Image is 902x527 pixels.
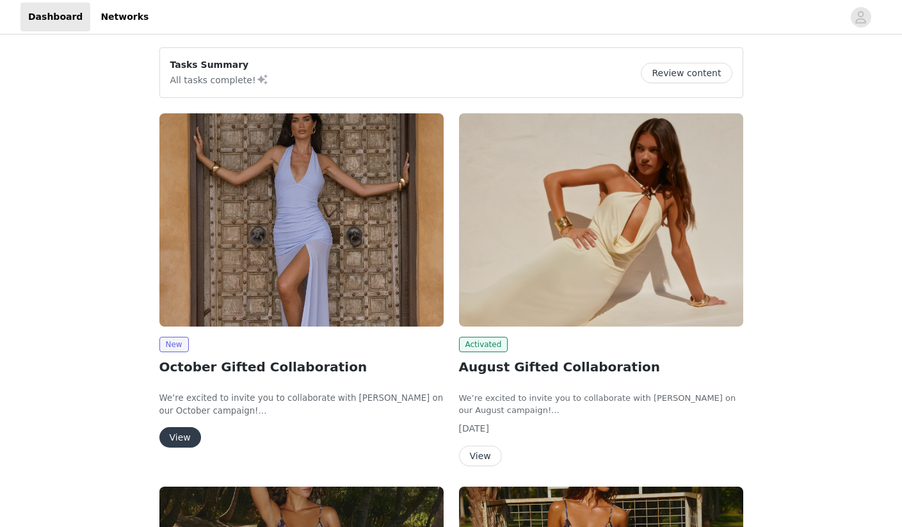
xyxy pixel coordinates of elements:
span: We’re excited to invite you to collaborate with [PERSON_NAME] on our October campaign! [159,393,444,416]
h2: October Gifted Collaboration [159,357,444,377]
a: Dashboard [20,3,90,31]
span: New [159,337,189,352]
a: View [159,433,201,442]
a: View [459,451,502,461]
p: We’re excited to invite you to collaborate with [PERSON_NAME] on our August campaign! [459,392,743,417]
span: Activated [459,337,508,352]
button: Review content [641,63,732,83]
span: [DATE] [459,423,489,434]
p: Tasks Summary [170,58,269,72]
img: Peppermayo AUS [459,113,743,327]
div: avatar [855,7,867,28]
h2: August Gifted Collaboration [459,357,743,377]
p: All tasks complete! [170,72,269,87]
a: Networks [93,3,156,31]
img: Peppermayo EU [159,113,444,327]
button: View [459,446,502,466]
button: View [159,427,201,448]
